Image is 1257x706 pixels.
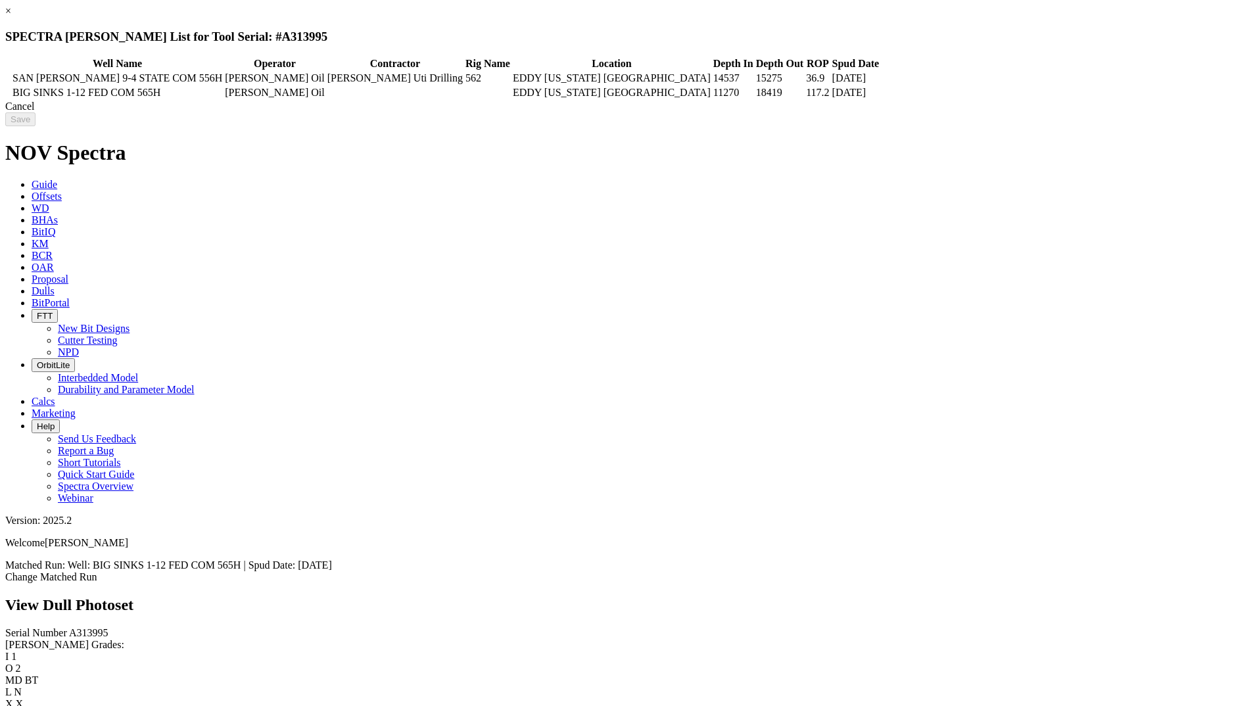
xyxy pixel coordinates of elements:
[5,559,65,571] span: Matched Run:
[832,72,880,85] td: [DATE]
[32,396,55,407] span: Calcs
[16,663,21,674] span: 2
[5,30,1252,44] h3: SPECTRA [PERSON_NAME] List for Tool Serial: #A313995
[58,481,133,492] a: Spectra Overview
[5,141,1252,165] h1: NOV Spectra
[713,72,754,85] td: 14537
[5,639,1252,651] div: [PERSON_NAME] Grades:
[805,86,830,99] td: 117.2
[69,627,108,638] span: A313995
[465,57,511,70] th: Rig Name
[5,112,36,126] input: Save
[37,360,70,370] span: OrbitLite
[12,57,223,70] th: Well Name
[58,457,121,468] a: Short Tutorials
[5,627,67,638] label: Serial Number
[832,57,880,70] th: Spud Date
[32,273,68,285] span: Proposal
[512,86,711,99] td: EDDY [US_STATE] [GEOGRAPHIC_DATA]
[25,674,38,686] span: BT
[327,57,463,70] th: Contractor
[5,515,1252,527] div: Version: 2025.2
[37,311,53,321] span: FTT
[68,559,332,571] span: Well: BIG SINKS 1-12 FED COM 565H | Spud Date: [DATE]
[32,191,62,202] span: Offsets
[32,297,70,308] span: BitPortal
[224,72,325,85] td: [PERSON_NAME] Oil
[32,179,57,190] span: Guide
[58,346,79,358] a: NPD
[58,469,134,480] a: Quick Start Guide
[327,72,463,85] td: [PERSON_NAME] Uti Drilling
[14,686,22,697] span: N
[32,262,54,273] span: OAR
[5,651,9,662] label: I
[58,445,114,456] a: Report a Bug
[713,57,754,70] th: Depth In
[32,202,49,214] span: WD
[805,72,830,85] td: 36.9
[224,57,325,70] th: Operator
[5,663,13,674] label: O
[755,72,804,85] td: 15275
[11,651,16,662] span: 1
[5,101,1252,112] div: Cancel
[58,384,195,395] a: Durability and Parameter Model
[5,5,11,16] a: ×
[805,57,830,70] th: ROP
[58,372,138,383] a: Interbedded Model
[58,335,118,346] a: Cutter Testing
[32,238,49,249] span: KM
[58,433,136,444] a: Send Us Feedback
[32,250,53,261] span: BCR
[755,57,804,70] th: Depth Out
[5,571,97,582] a: Change Matched Run
[32,408,76,419] span: Marketing
[58,492,93,504] a: Webinar
[32,226,55,237] span: BitIQ
[832,86,880,99] td: [DATE]
[512,57,711,70] th: Location
[12,72,223,85] td: SAN [PERSON_NAME] 9-4 STATE COM 556H
[5,537,1252,549] p: Welcome
[45,537,128,548] span: [PERSON_NAME]
[5,596,1252,614] h2: View Dull Photoset
[5,686,11,697] label: L
[12,86,223,99] td: BIG SINKS 1-12 FED COM 565H
[755,86,804,99] td: 18419
[512,72,711,85] td: EDDY [US_STATE] [GEOGRAPHIC_DATA]
[5,674,22,686] label: MD
[713,86,754,99] td: 11270
[32,214,58,225] span: BHAs
[224,86,325,99] td: [PERSON_NAME] Oil
[465,72,511,85] td: 562
[37,421,55,431] span: Help
[58,323,130,334] a: New Bit Designs
[32,285,55,296] span: Dulls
